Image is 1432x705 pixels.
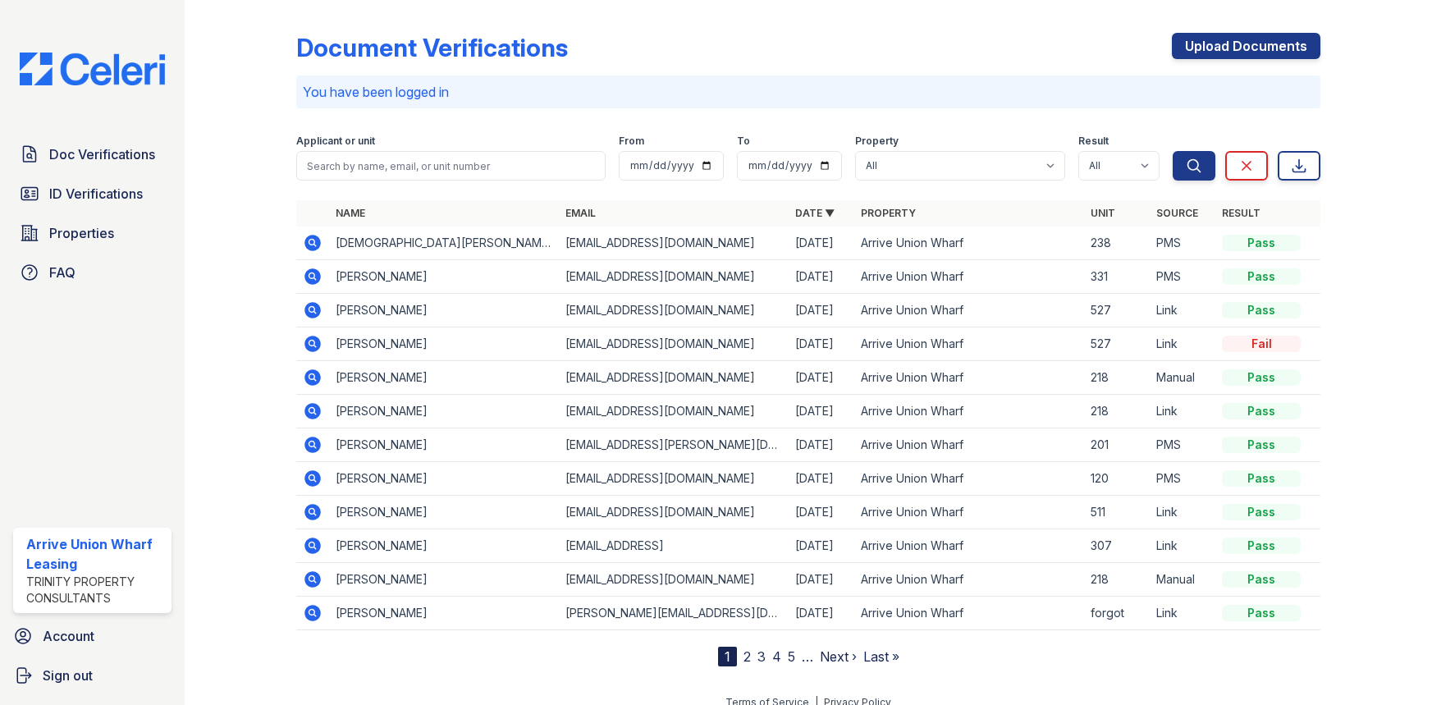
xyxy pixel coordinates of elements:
span: Properties [49,223,114,243]
img: CE_Logo_Blue-a8612792a0a2168367f1c8372b55b34899dd931a85d93a1a3d3e32e68fde9ad4.png [7,53,178,85]
td: [PERSON_NAME] [329,462,559,496]
td: [DATE] [789,428,854,462]
div: Fail [1222,336,1301,352]
a: Date ▼ [795,207,835,219]
td: PMS [1150,462,1215,496]
label: From [619,135,644,148]
td: [EMAIL_ADDRESS][DOMAIN_NAME] [559,496,789,529]
div: Pass [1222,571,1301,588]
td: Arrive Union Wharf [854,260,1084,294]
td: [PERSON_NAME][EMAIL_ADDRESS][DOMAIN_NAME] [559,597,789,630]
td: [EMAIL_ADDRESS][DOMAIN_NAME] [559,563,789,597]
span: Sign out [43,666,93,685]
div: Trinity Property Consultants [26,574,165,607]
td: Arrive Union Wharf [854,395,1084,428]
td: 238 [1084,227,1150,260]
td: [DATE] [789,462,854,496]
div: Pass [1222,369,1301,386]
a: Next › [820,648,857,665]
td: [EMAIL_ADDRESS][DOMAIN_NAME] [559,227,789,260]
span: FAQ [49,263,75,282]
div: Pass [1222,538,1301,554]
td: PMS [1150,428,1215,462]
td: Link [1150,395,1215,428]
a: ID Verifications [13,177,172,210]
td: [EMAIL_ADDRESS][DOMAIN_NAME] [559,294,789,327]
label: To [737,135,750,148]
td: PMS [1150,227,1215,260]
td: [DATE] [789,361,854,395]
a: FAQ [13,256,172,289]
a: Upload Documents [1172,33,1320,59]
td: Manual [1150,563,1215,597]
td: Link [1150,597,1215,630]
td: forgot [1084,597,1150,630]
td: [PERSON_NAME] [329,361,559,395]
td: Arrive Union Wharf [854,597,1084,630]
span: Account [43,626,94,646]
td: [DATE] [789,597,854,630]
td: Link [1150,294,1215,327]
div: Pass [1222,437,1301,453]
td: 511 [1084,496,1150,529]
td: 218 [1084,563,1150,597]
a: Properties [13,217,172,249]
td: Arrive Union Wharf [854,327,1084,361]
a: Account [7,620,178,652]
a: Name [336,207,365,219]
div: Pass [1222,403,1301,419]
td: [DATE] [789,294,854,327]
a: 2 [743,648,751,665]
td: [EMAIL_ADDRESS][DOMAIN_NAME] [559,462,789,496]
td: 307 [1084,529,1150,563]
div: Pass [1222,235,1301,251]
td: [PERSON_NAME] [329,496,559,529]
td: Arrive Union Wharf [854,563,1084,597]
td: 218 [1084,361,1150,395]
td: PMS [1150,260,1215,294]
td: [PERSON_NAME] [329,294,559,327]
label: Result [1078,135,1109,148]
td: [PERSON_NAME] [329,260,559,294]
td: Arrive Union Wharf [854,361,1084,395]
td: 331 [1084,260,1150,294]
td: 218 [1084,395,1150,428]
td: [EMAIL_ADDRESS][DOMAIN_NAME] [559,395,789,428]
div: Pass [1222,268,1301,285]
a: Result [1222,207,1260,219]
a: Doc Verifications [13,138,172,171]
span: Doc Verifications [49,144,155,164]
a: 5 [788,648,795,665]
div: Pass [1222,302,1301,318]
td: [DATE] [789,496,854,529]
td: [EMAIL_ADDRESS][PERSON_NAME][DOMAIN_NAME] [559,428,789,462]
td: [EMAIL_ADDRESS] [559,529,789,563]
td: [PERSON_NAME] [329,529,559,563]
a: Source [1156,207,1198,219]
div: 1 [718,647,737,666]
td: [PERSON_NAME] [329,327,559,361]
td: [DATE] [789,563,854,597]
div: Pass [1222,470,1301,487]
a: Property [861,207,916,219]
label: Applicant or unit [296,135,375,148]
a: Sign out [7,659,178,692]
td: Arrive Union Wharf [854,227,1084,260]
td: Arrive Union Wharf [854,428,1084,462]
td: Arrive Union Wharf [854,496,1084,529]
td: Arrive Union Wharf [854,462,1084,496]
td: Arrive Union Wharf [854,294,1084,327]
input: Search by name, email, or unit number [296,151,606,181]
a: Email [565,207,596,219]
td: [PERSON_NAME] [329,395,559,428]
td: Link [1150,529,1215,563]
td: Arrive Union Wharf [854,529,1084,563]
td: [DATE] [789,327,854,361]
td: [EMAIL_ADDRESS][DOMAIN_NAME] [559,327,789,361]
p: You have been logged in [303,82,1314,102]
td: [DATE] [789,260,854,294]
td: [EMAIL_ADDRESS][DOMAIN_NAME] [559,260,789,294]
div: Document Verifications [296,33,568,62]
a: 4 [772,648,781,665]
